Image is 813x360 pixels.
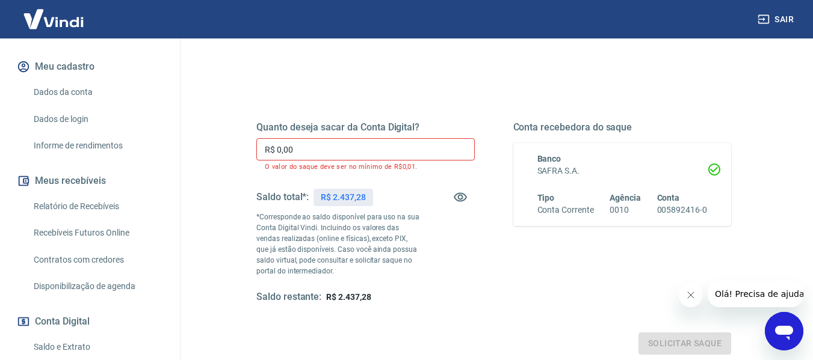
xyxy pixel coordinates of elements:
[755,8,799,31] button: Sair
[657,193,680,203] span: Conta
[256,191,309,203] h5: Saldo total*:
[29,248,165,272] a: Contratos com credores
[265,163,466,171] p: O valor do saque deve ser no mínimo de R$0,01.
[29,274,165,299] a: Disponibilização de agenda
[29,335,165,359] a: Saldo e Extrato
[14,168,165,194] button: Meus recebíveis
[29,107,165,132] a: Dados de login
[537,204,594,216] h6: Conta Corrente
[765,312,803,350] iframe: Botão para abrir a janela de mensagens
[29,194,165,219] a: Relatório de Recebíveis
[321,191,365,204] p: R$ 2.437,28
[29,133,165,158] a: Informe de rendimentos
[610,204,641,216] h6: 0010
[7,8,101,18] span: Olá! Precisa de ajuda?
[537,154,561,163] span: Banco
[256,121,475,133] h5: Quanto deseja sacar da Conta Digital?
[29,80,165,105] a: Dados da conta
[610,193,641,203] span: Agência
[14,1,93,37] img: Vindi
[14,308,165,335] button: Conta Digital
[29,221,165,245] a: Recebíveis Futuros Online
[657,204,707,216] h6: 005892416-0
[256,291,321,304] h5: Saldo restante:
[14,53,165,80] button: Meu cadastro
[708,281,803,307] iframe: Mensagem da empresa
[679,283,703,307] iframe: Fechar mensagem
[513,121,732,133] h5: Conta recebedora do saque
[256,212,420,276] p: *Corresponde ao saldo disponível para uso na sua Conta Digital Vindi. Incluindo os valores das ve...
[537,165,708,177] h6: SAFRA S.A.
[537,193,555,203] span: Tipo
[326,292,371,302] span: R$ 2.437,28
